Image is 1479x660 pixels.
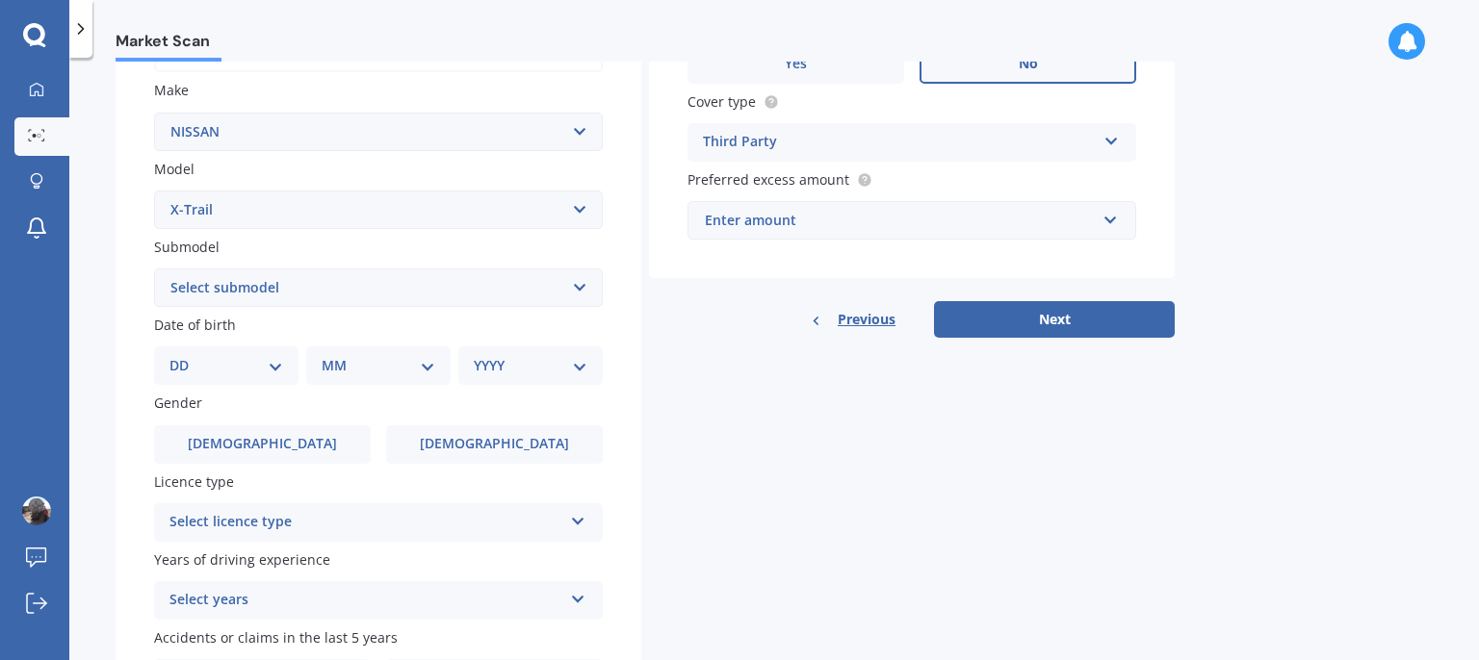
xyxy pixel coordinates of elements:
[688,170,849,189] span: Preferred excess amount
[785,56,807,72] span: Yes
[420,436,569,452] span: [DEMOGRAPHIC_DATA]
[1019,56,1038,72] span: No
[116,32,221,58] span: Market Scan
[703,131,1096,154] div: Third Party
[154,472,234,491] span: Licence type
[188,436,337,452] span: [DEMOGRAPHIC_DATA]
[154,82,189,100] span: Make
[169,589,562,612] div: Select years
[838,305,895,334] span: Previous
[169,511,562,534] div: Select licence type
[705,210,1096,231] div: Enter amount
[154,316,236,334] span: Date of birth
[688,92,756,111] span: Cover type
[154,394,202,413] span: Gender
[154,628,398,647] span: Accidents or claims in the last 5 years
[22,496,51,525] img: picture
[154,550,330,569] span: Years of driving experience
[154,160,195,178] span: Model
[154,238,220,256] span: Submodel
[934,301,1175,338] button: Next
